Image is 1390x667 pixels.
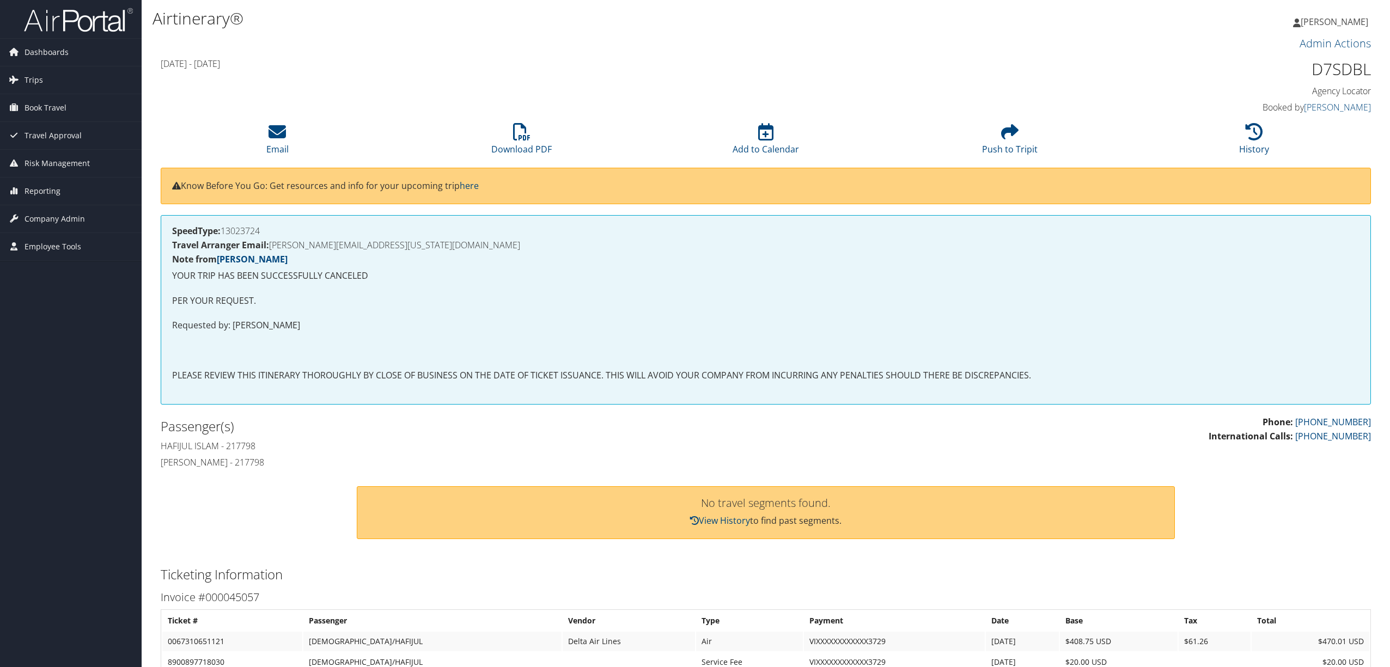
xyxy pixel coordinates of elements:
[25,94,66,121] span: Book Travel
[266,129,289,155] a: Email
[986,632,1059,651] td: [DATE]
[303,611,562,631] th: Passenger
[172,294,1359,308] p: PER YOUR REQUEST.
[1263,416,1293,428] strong: Phone:
[733,129,799,155] a: Add to Calendar
[1081,101,1371,113] h4: Booked by
[1252,611,1369,631] th: Total
[1179,632,1251,651] td: $61.26
[172,319,1359,333] p: Requested by: [PERSON_NAME]
[368,514,1163,528] p: to find past segments.
[696,632,803,651] td: Air
[1293,5,1379,38] a: [PERSON_NAME]
[172,225,221,237] strong: SpeedType:
[1179,611,1251,631] th: Tax
[563,611,694,631] th: Vendor
[172,227,1359,235] h4: 13023724
[303,632,562,651] td: [DEMOGRAPHIC_DATA]/HAFIJUL
[25,233,81,260] span: Employee Tools
[1301,16,1368,28] span: [PERSON_NAME]
[217,253,288,265] a: [PERSON_NAME]
[162,611,302,631] th: Ticket #
[690,515,750,527] a: View History
[162,632,302,651] td: 0067310651121
[172,369,1359,383] p: PLEASE REVIEW THIS ITINERARY THOROUGHLY BY CLOSE OF BUSINESS ON THE DATE OF TICKET ISSUANCE. THIS...
[25,39,69,66] span: Dashboards
[153,7,970,30] h1: Airtinerary®
[172,179,1359,193] p: Know Before You Go: Get resources and info for your upcoming trip
[172,241,1359,249] h4: [PERSON_NAME][EMAIL_ADDRESS][US_STATE][DOMAIN_NAME]
[696,611,803,631] th: Type
[982,129,1038,155] a: Push to Tripit
[172,269,1359,283] p: YOUR TRIP HAS BEEN SUCCESSFULLY CANCELED
[161,58,1064,70] h4: [DATE] - [DATE]
[1209,430,1293,442] strong: International Calls:
[25,205,85,232] span: Company Admin
[563,632,694,651] td: Delta Air Lines
[986,611,1059,631] th: Date
[1081,58,1371,81] h1: D7SDBL
[1295,430,1371,442] a: [PHONE_NUMBER]
[172,253,288,265] strong: Note from
[161,417,758,436] h2: Passenger(s)
[491,129,552,155] a: Download PDF
[1060,632,1177,651] td: $408.75 USD
[25,66,43,94] span: Trips
[1304,101,1371,113] a: [PERSON_NAME]
[172,239,269,251] strong: Travel Arranger Email:
[161,565,1371,584] h2: Ticketing Information
[1295,416,1371,428] a: [PHONE_NUMBER]
[24,7,133,33] img: airportal-logo.png
[1060,611,1177,631] th: Base
[1252,632,1369,651] td: $470.01 USD
[161,440,758,452] h4: Hafijul Islam - 217798
[1300,36,1371,51] a: Admin Actions
[161,590,1371,605] h3: Invoice #000045057
[368,498,1163,509] h3: No travel segments found.
[1081,85,1371,97] h4: Agency Locator
[804,611,984,631] th: Payment
[460,180,479,192] a: here
[25,150,90,177] span: Risk Management
[1239,129,1269,155] a: History
[25,122,82,149] span: Travel Approval
[804,632,984,651] td: VIXXXXXXXXXXXX3729
[161,456,758,468] h4: [PERSON_NAME] - 217798
[25,178,60,205] span: Reporting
